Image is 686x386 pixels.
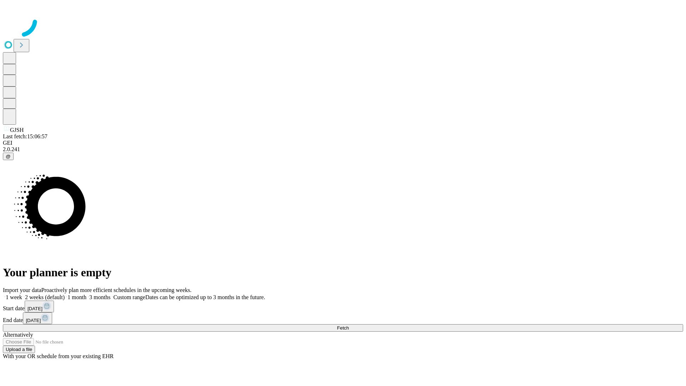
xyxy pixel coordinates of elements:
[113,294,145,300] span: Custom range
[3,332,33,338] span: Alternatively
[28,306,43,311] span: [DATE]
[6,154,11,159] span: @
[3,346,35,353] button: Upload a file
[3,312,683,324] div: End date
[68,294,86,300] span: 1 month
[10,127,24,133] span: GJSH
[337,325,349,331] span: Fetch
[3,153,14,160] button: @
[89,294,110,300] span: 3 months
[3,140,683,146] div: GEI
[3,287,41,293] span: Import your data
[23,312,52,324] button: [DATE]
[25,294,65,300] span: 2 weeks (default)
[145,294,265,300] span: Dates can be optimized up to 3 months in the future.
[3,146,683,153] div: 2.0.241
[3,324,683,332] button: Fetch
[3,266,683,279] h1: Your planner is empty
[3,133,48,139] span: Last fetch: 15:06:57
[41,287,192,293] span: Proactively plan more efficient schedules in the upcoming weeks.
[3,301,683,312] div: Start date
[26,318,41,323] span: [DATE]
[3,353,114,359] span: With your OR schedule from your existing EHR
[25,301,54,312] button: [DATE]
[6,294,22,300] span: 1 week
